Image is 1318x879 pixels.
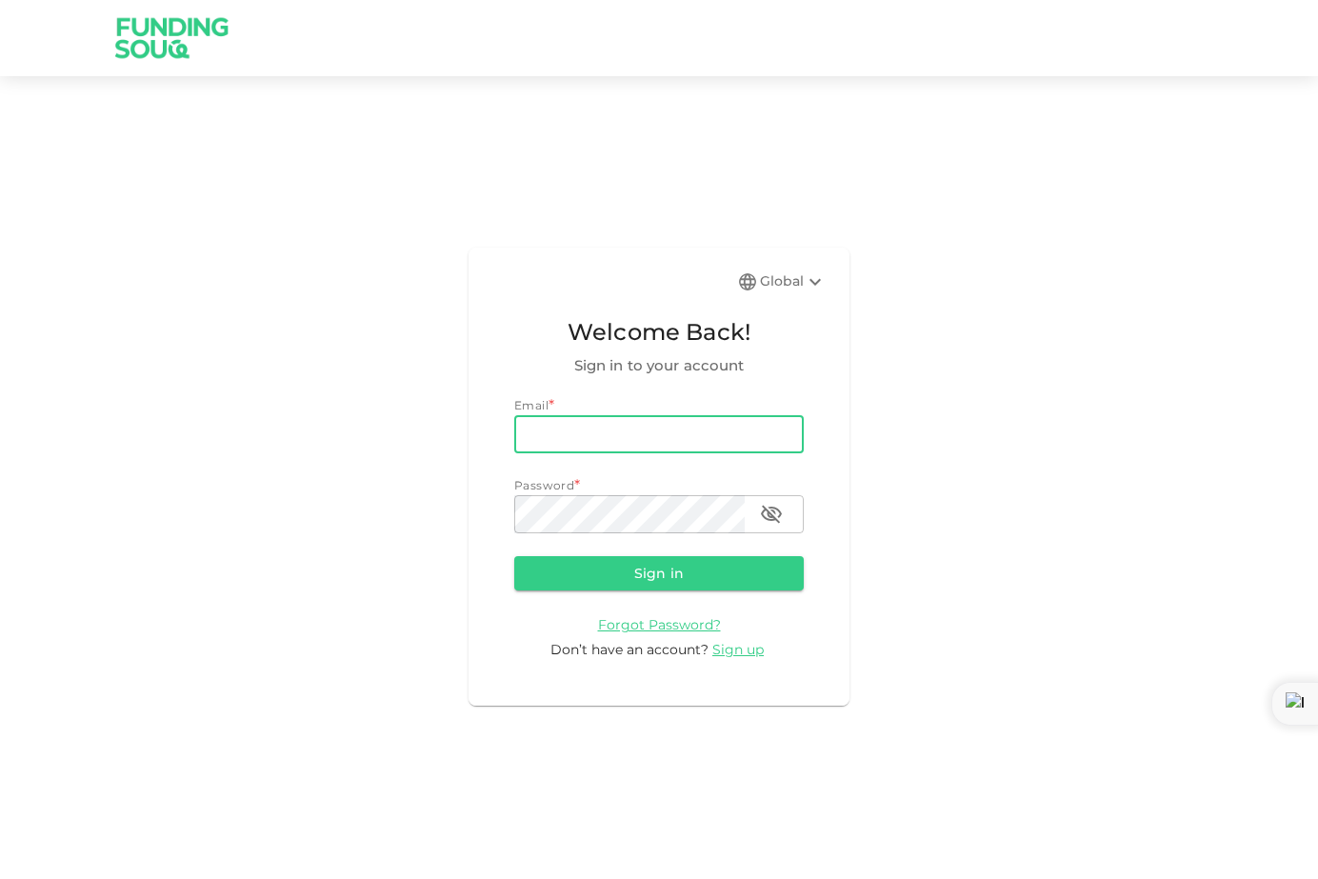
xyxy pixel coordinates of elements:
[514,415,804,453] input: email
[514,314,804,350] span: Welcome Back!
[514,398,549,412] span: Email
[760,270,827,293] div: Global
[514,478,574,492] span: Password
[514,556,804,590] button: Sign in
[598,615,721,633] a: Forgot Password?
[514,354,804,377] span: Sign in to your account
[550,641,709,658] span: Don’t have an account?
[514,495,745,533] input: password
[598,616,721,633] span: Forgot Password?
[712,641,764,658] span: Sign up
